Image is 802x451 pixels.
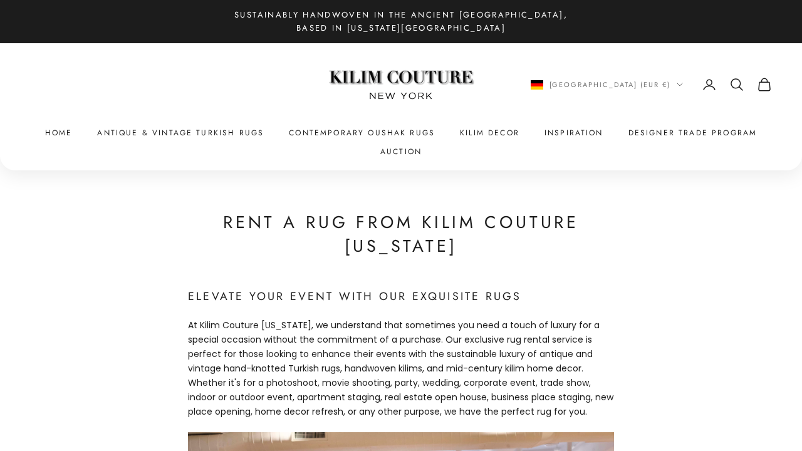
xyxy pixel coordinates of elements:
[531,80,543,90] img: Germany
[188,210,614,258] h1: Rent a Rug from Kilim Couture [US_STATE]
[380,145,422,158] a: Auction
[289,127,435,139] a: Contemporary Oushak Rugs
[544,127,603,139] a: Inspiration
[323,55,479,115] img: Logo of Kilim Couture New York
[188,318,614,420] p: At Kilim Couture [US_STATE], we understand that sometimes you need a touch of luxury for a specia...
[549,79,671,90] span: [GEOGRAPHIC_DATA] (EUR €)
[460,127,519,139] summary: Kilim Decor
[45,127,73,139] a: Home
[226,8,576,35] p: Sustainably Handwoven in the Ancient [GEOGRAPHIC_DATA], Based in [US_STATE][GEOGRAPHIC_DATA]
[531,79,684,90] button: Change country or currency
[188,288,614,305] h4: Elevate Your Event with Our Exquisite Rugs
[97,127,264,139] a: Antique & Vintage Turkish Rugs
[628,127,758,139] a: Designer Trade Program
[531,77,773,92] nav: Secondary navigation
[30,127,772,158] nav: Primary navigation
